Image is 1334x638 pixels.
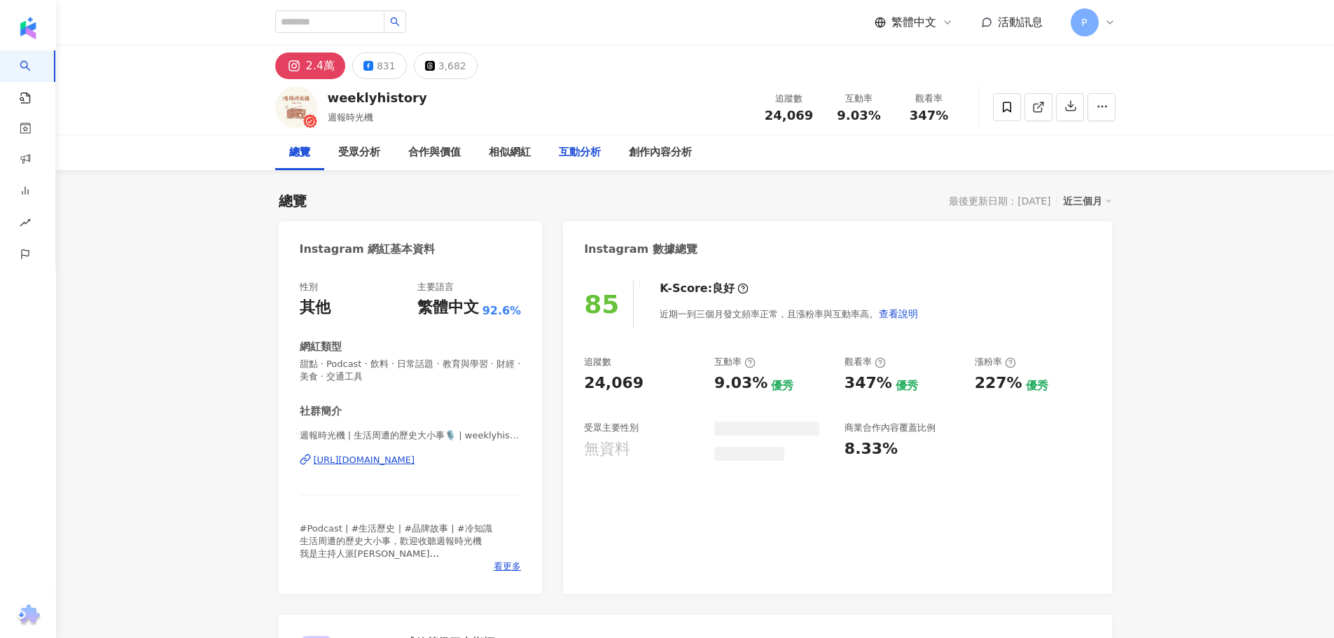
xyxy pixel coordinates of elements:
div: 8.33% [845,438,898,460]
div: 9.03% [714,373,767,394]
button: 831 [352,53,407,79]
div: 2.4萬 [306,56,335,76]
div: 主要語言 [417,281,454,293]
img: chrome extension [15,604,42,627]
div: 受眾主要性別 [584,422,639,434]
div: 最後更新日期：[DATE] [949,195,1050,207]
span: #Podcast | #生活歷史 | #品牌故事 | #冷知識 生活周遭的歷史大小事，歡迎收聽週報時光機 我是主持人派[PERSON_NAME] - 🔽業務合作歡迎洽詢🔽 [EMAIL_ADDR... [300,523,492,597]
div: 追蹤數 [584,356,611,368]
div: 3,682 [438,56,466,76]
div: Instagram 網紅基本資料 [300,242,436,257]
span: 24,069 [765,108,813,123]
span: rise [20,209,31,240]
div: 其他 [300,297,331,319]
div: 追蹤數 [763,92,816,106]
span: 甜點 · Podcast · 飲料 · 日常話題 · 教育與學習 · 財經 · 美食 · 交通工具 [300,358,522,383]
a: search [20,50,48,105]
div: 相似網紅 [489,144,531,161]
span: 347% [910,109,949,123]
div: 總覽 [279,191,307,211]
div: 227% [975,373,1022,394]
div: 商業合作內容覆蓋比例 [845,422,936,434]
div: 近期一到三個月發文頻率正常，且漲粉率與互動率高。 [660,300,919,328]
div: 網紅類型 [300,340,342,354]
div: 831 [377,56,396,76]
div: 優秀 [1026,378,1048,394]
img: logo icon [17,17,39,39]
img: KOL Avatar [275,86,317,128]
button: 2.4萬 [275,53,345,79]
div: 性別 [300,281,318,293]
span: search [390,17,400,27]
a: [URL][DOMAIN_NAME] [300,454,522,466]
div: weeklyhistory [328,89,427,106]
span: 92.6% [482,303,522,319]
div: 觀看率 [845,356,886,368]
div: [URL][DOMAIN_NAME] [314,454,415,466]
span: 9.03% [837,109,880,123]
span: 看更多 [494,560,521,573]
div: 優秀 [771,378,793,394]
span: 查看說明 [879,308,918,319]
button: 3,682 [414,53,478,79]
div: Instagram 數據總覽 [584,242,697,257]
div: 觀看率 [903,92,956,106]
div: 合作與價值 [408,144,461,161]
div: 漲粉率 [975,356,1016,368]
div: 良好 [712,281,735,296]
div: 社群簡介 [300,404,342,419]
span: 週報時光機 | 生活周遭的歷史大小事🎙️ | weeklyhistory [300,429,522,442]
span: P [1081,15,1087,30]
div: 優秀 [896,378,918,394]
div: 總覽 [289,144,310,161]
span: 活動訊息 [998,15,1043,29]
div: 347% [845,373,892,394]
div: 繁體中文 [417,297,479,319]
div: 互動分析 [559,144,601,161]
button: 查看說明 [878,300,919,328]
div: 85 [584,290,619,319]
div: 受眾分析 [338,144,380,161]
div: K-Score : [660,281,749,296]
span: 繁體中文 [891,15,936,30]
span: 週報時光機 [328,112,373,123]
div: 近三個月 [1063,192,1112,210]
div: 創作內容分析 [629,144,692,161]
div: 無資料 [584,438,630,460]
div: 24,069 [584,373,644,394]
div: 互動率 [833,92,886,106]
div: 互動率 [714,356,756,368]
